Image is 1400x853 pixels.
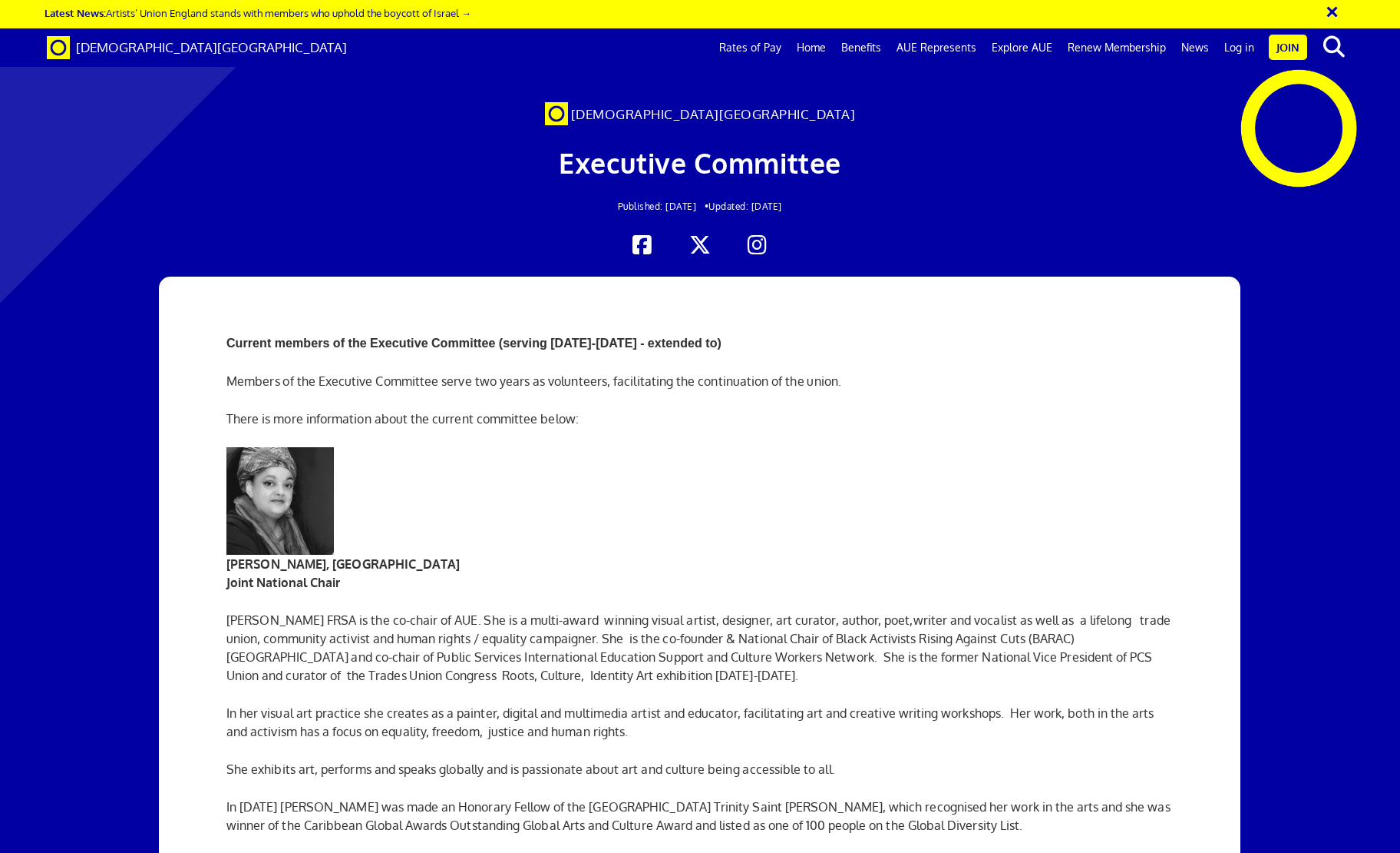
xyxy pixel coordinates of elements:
h2: Updated: [DATE] [268,201,1131,211]
a: Home [789,28,834,67]
p: In her visual art practice she creates as a painter, digital and multimedia artist and educator, ... [226,704,1174,741]
p: She exhibits art, performs and speaks globally and is passionate about art and culture being acce... [226,760,1174,778]
span: [DEMOGRAPHIC_DATA][GEOGRAPHIC_DATA] [76,39,347,55]
a: AUE Represents [889,28,984,67]
p: There is more information about the current committee below: [226,410,1174,428]
a: Latest News:Artists’ Union England stands with members who uphold the boycott of Israel → [45,6,471,19]
span: [DEMOGRAPHIC_DATA][GEOGRAPHIC_DATA] [571,106,856,122]
span: Executive Committee [559,145,841,180]
strong: Latest News: [45,6,106,19]
p: Members of the Executive Committee serve two years as volunteers, facilitating the continuation o... [226,372,1174,390]
a: News [1174,28,1217,67]
span: Published: [DATE] • [618,201,709,212]
a: Renew Membership [1060,28,1174,67]
button: search [1310,31,1357,63]
p: [PERSON_NAME] FRSA is the co-chair of AUE. She is a multi-award winning visual artist, designer, ... [226,611,1174,685]
p: In [DATE] [PERSON_NAME] was made an Honorary Fellow of the [GEOGRAPHIC_DATA] Trinity Saint [PERSO... [226,798,1174,835]
a: Brand [DEMOGRAPHIC_DATA][GEOGRAPHIC_DATA] [35,28,358,67]
a: Join [1269,35,1307,60]
a: Rates of Pay [712,28,789,67]
strong: Current members of the Executive Committee (serving [DATE]-[DATE] - extended to) [226,337,721,350]
a: Explore AUE [984,28,1060,67]
strong: [PERSON_NAME], [GEOGRAPHIC_DATA] Joint National Chair [226,556,460,590]
a: Log in [1217,28,1262,67]
a: Benefits [834,28,889,67]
